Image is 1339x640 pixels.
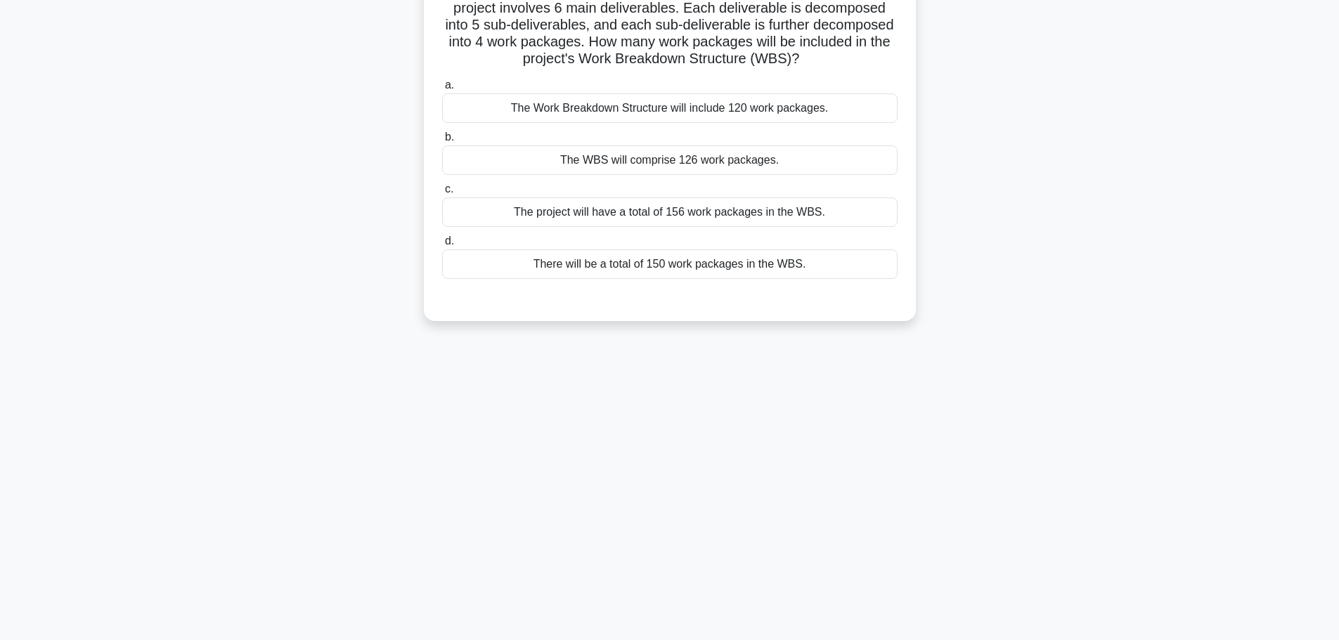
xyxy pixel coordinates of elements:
[442,197,898,227] div: The project will have a total of 156 work packages in the WBS.
[445,79,454,91] span: a.
[442,249,898,279] div: There will be a total of 150 work packages in the WBS.
[445,183,453,195] span: c.
[442,93,898,123] div: The Work Breakdown Structure will include 120 work packages.
[445,131,454,143] span: b.
[445,235,454,247] span: d.
[442,145,898,175] div: The WBS will comprise 126 work packages.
